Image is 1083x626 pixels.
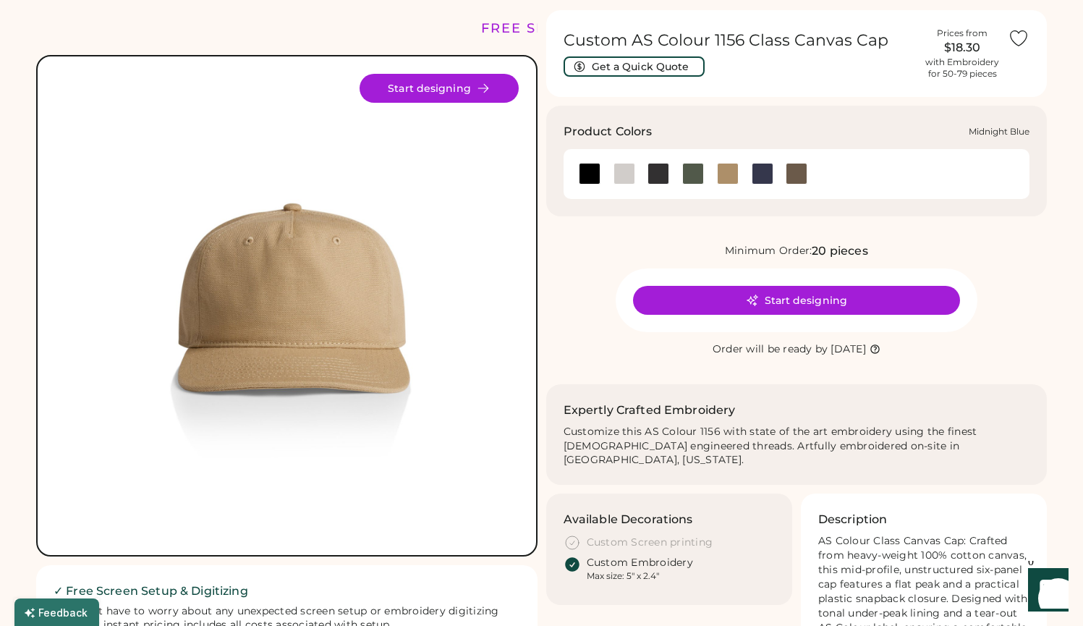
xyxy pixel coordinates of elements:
button: Start designing [360,74,519,103]
div: Minimum Order: [725,244,812,258]
div: Max size: 5" x 2.4" [587,570,659,582]
div: Midnight Blue [969,126,1029,138]
div: Custom Screen printing [587,536,713,550]
h2: ✓ Free Screen Setup & Digitizing [54,583,520,600]
div: [DATE] [831,342,866,357]
button: Get a Quick Quote [564,56,705,77]
div: $18.30 [925,39,999,56]
iframe: Front Chat [1014,561,1076,623]
div: FREE SHIPPING [481,19,606,38]
img: AS Colour 1156 Product Image [55,74,519,538]
h2: Expertly Crafted Embroidery [564,402,736,419]
h1: Custom AS Colour 1156 Class Canvas Cap [564,30,917,51]
div: 20 pieces [812,242,867,260]
div: Custom Embroidery [587,556,693,570]
div: with Embroidery for 50-79 pieces [925,56,999,80]
div: Order will be ready by [713,342,828,357]
h3: Description [818,511,888,528]
button: Start designing [633,286,960,315]
div: 1156 Style Image [55,74,519,538]
h3: Product Colors [564,123,653,140]
div: Customize this AS Colour 1156 with state of the art embroidery using the finest [DEMOGRAPHIC_DATA... [564,425,1030,468]
h3: Available Decorations [564,511,693,528]
div: Prices from [937,28,988,39]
